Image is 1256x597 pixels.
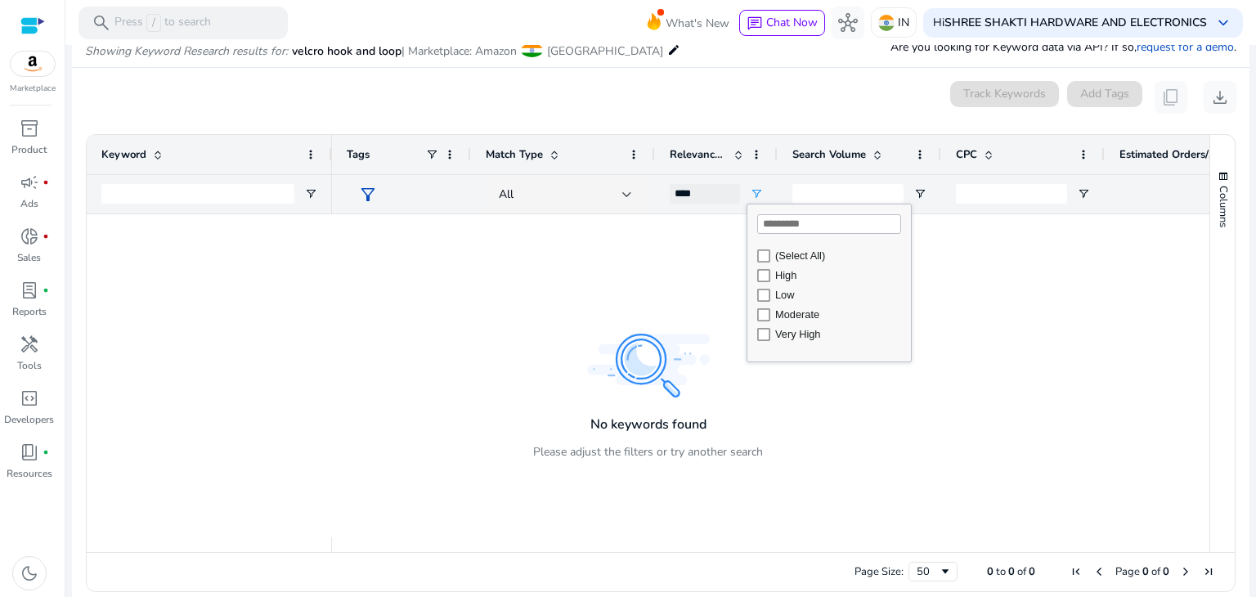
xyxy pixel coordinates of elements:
[20,196,38,211] p: Ads
[20,119,39,138] span: inventory_2
[1204,81,1236,114] button: download
[1142,564,1149,579] span: 0
[747,246,911,344] div: Filter List
[20,388,39,408] span: code_blocks
[987,564,994,579] span: 0
[101,184,294,204] input: Keyword Filter Input
[1202,565,1215,578] div: Last Page
[10,83,56,95] p: Marketplace
[4,412,54,427] p: Developers
[775,249,906,262] div: (Select All)
[933,17,1207,29] p: Hi
[17,358,42,373] p: Tools
[775,289,906,301] div: Low
[956,147,977,162] span: CPC
[20,173,39,192] span: campaign
[766,15,818,30] span: Chat Now
[747,204,912,362] div: Column Filter
[750,187,763,200] button: Open Filter Menu
[43,449,49,456] span: fiber_manual_record
[101,147,146,162] span: Keyword
[956,184,1067,204] input: CPC Filter Input
[20,442,39,462] span: book_4
[775,328,906,340] div: Very High
[20,334,39,354] span: handyman
[20,227,39,246] span: donut_small
[114,14,211,32] p: Press to search
[1070,565,1083,578] div: First Page
[855,564,904,579] div: Page Size:
[401,43,517,59] span: | Marketplace: Amazon
[146,14,161,32] span: /
[775,308,906,321] div: Moderate
[1163,564,1169,579] span: 0
[85,43,288,59] i: Showing Keyword Research results for:
[358,185,378,204] span: filter_alt
[1216,186,1231,227] span: Columns
[1017,564,1026,579] span: of
[1213,13,1233,33] span: keyboard_arrow_down
[917,564,939,579] div: 50
[908,562,958,581] div: Page Size
[43,287,49,294] span: fiber_manual_record
[838,13,858,33] span: hub
[878,15,895,31] img: in.svg
[944,15,1207,30] b: SHREE SHAKTI HARDWARE AND ELECTRONICS
[43,233,49,240] span: fiber_manual_record
[667,40,680,60] mat-icon: edit
[1029,564,1035,579] span: 0
[1115,564,1140,579] span: Page
[7,466,52,481] p: Resources
[757,214,901,234] input: Search filter values
[747,16,763,32] span: chat
[1179,565,1192,578] div: Next Page
[1151,564,1160,579] span: of
[792,147,866,162] span: Search Volume
[20,281,39,300] span: lab_profile
[913,187,926,200] button: Open Filter Menu
[20,563,39,583] span: dark_mode
[43,179,49,186] span: fiber_manual_record
[670,147,727,162] span: Relevance Score
[17,250,41,265] p: Sales
[486,147,543,162] span: Match Type
[547,43,663,59] span: [GEOGRAPHIC_DATA]
[347,147,370,162] span: Tags
[92,13,111,33] span: search
[832,7,864,39] button: hub
[792,184,904,204] input: Search Volume Filter Input
[1210,88,1230,107] span: download
[1092,565,1106,578] div: Previous Page
[996,564,1006,579] span: to
[898,8,909,37] p: IN
[11,142,47,157] p: Product
[499,186,514,202] span: All
[292,43,401,59] span: velcro hook and loop
[666,9,729,38] span: What's New
[1119,147,1218,162] span: Estimated Orders/Month
[304,187,317,200] button: Open Filter Menu
[12,304,47,319] p: Reports
[1077,187,1090,200] button: Open Filter Menu
[11,52,55,76] img: amazon.svg
[739,10,825,36] button: chatChat Now
[775,269,906,281] div: High
[1008,564,1015,579] span: 0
